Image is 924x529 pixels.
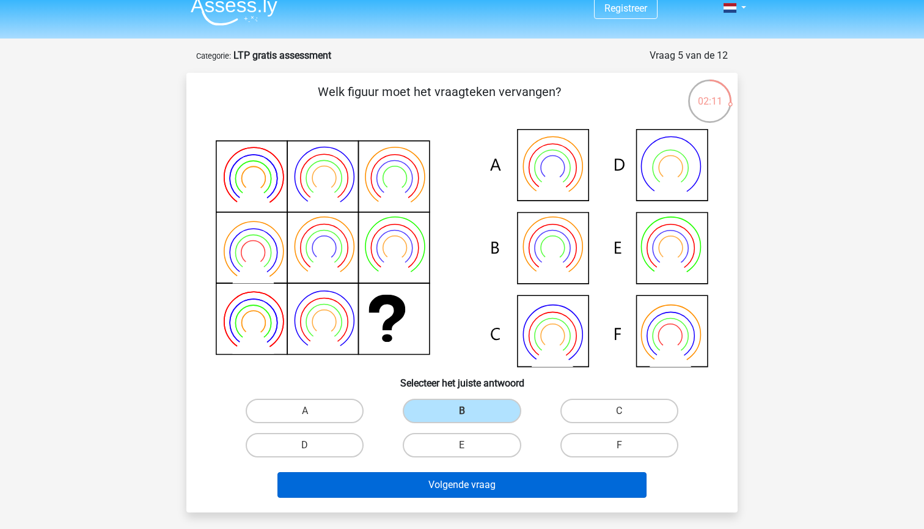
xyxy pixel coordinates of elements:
[233,50,331,61] strong: LTP gratis assessment
[206,368,718,389] h6: Selecteer het juiste antwoord
[246,399,364,423] label: A
[277,472,647,498] button: Volgende vraag
[246,433,364,457] label: D
[403,399,521,423] label: B
[206,83,672,119] p: Welk figuur moet het vraagteken vervangen?
[560,399,678,423] label: C
[687,78,733,109] div: 02:11
[560,433,678,457] label: F
[403,433,521,457] label: E
[650,48,728,63] div: Vraag 5 van de 12
[196,51,231,61] small: Categorie:
[604,2,647,14] a: Registreer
